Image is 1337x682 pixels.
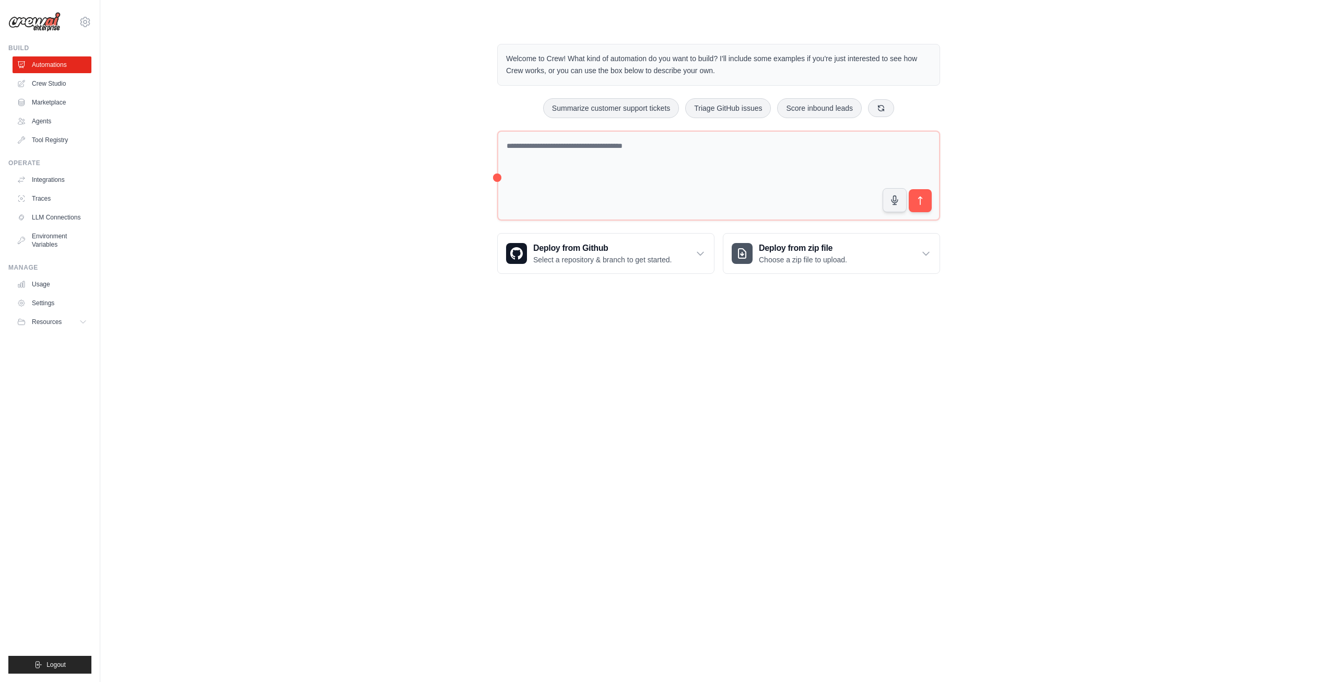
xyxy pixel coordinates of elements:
[759,255,847,265] p: Choose a zip file to upload.
[8,12,61,32] img: Logo
[8,159,91,167] div: Operate
[13,56,91,73] a: Automations
[13,75,91,92] a: Crew Studio
[13,190,91,207] a: Traces
[13,295,91,311] a: Settings
[685,98,771,118] button: Triage GitHub issues
[8,263,91,272] div: Manage
[13,314,91,330] button: Resources
[8,656,91,674] button: Logout
[13,228,91,253] a: Environment Variables
[46,661,66,669] span: Logout
[13,132,91,148] a: Tool Registry
[543,98,679,118] button: Summarize customer support tickets
[13,113,91,130] a: Agents
[13,209,91,226] a: LLM Connections
[13,171,91,188] a: Integrations
[777,98,862,118] button: Score inbound leads
[759,242,847,255] h3: Deploy from zip file
[533,255,672,265] p: Select a repository & branch to get started.
[32,318,62,326] span: Resources
[8,44,91,52] div: Build
[13,94,91,111] a: Marketplace
[506,53,931,77] p: Welcome to Crew! What kind of automation do you want to build? I'll include some examples if you'...
[13,276,91,293] a: Usage
[533,242,672,255] h3: Deploy from Github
